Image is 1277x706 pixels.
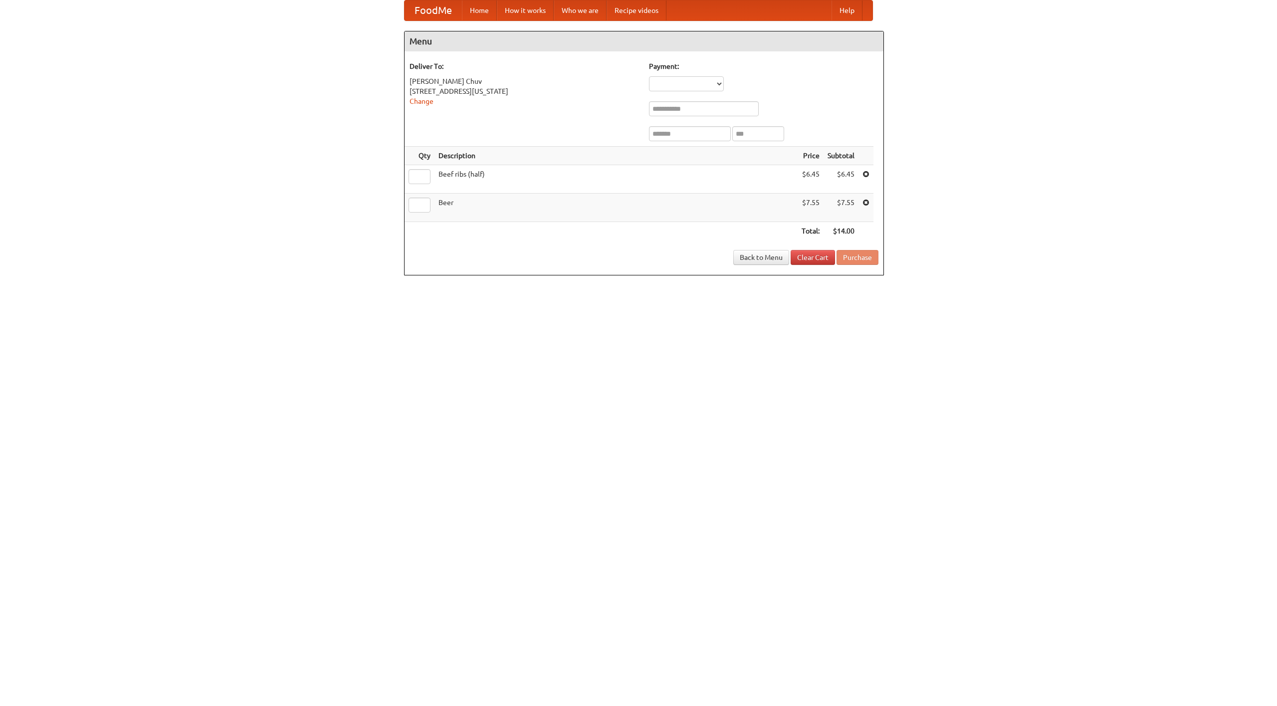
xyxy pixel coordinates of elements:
td: $7.55 [798,194,824,222]
th: $14.00 [824,222,858,240]
a: How it works [497,0,554,20]
td: $6.45 [798,165,824,194]
h4: Menu [405,31,883,51]
a: Help [832,0,862,20]
td: Beef ribs (half) [434,165,798,194]
a: Clear Cart [791,250,835,265]
a: Recipe videos [607,0,666,20]
a: Back to Menu [733,250,789,265]
div: [STREET_ADDRESS][US_STATE] [410,86,639,96]
th: Description [434,147,798,165]
a: Who we are [554,0,607,20]
td: $6.45 [824,165,858,194]
h5: Deliver To: [410,61,639,71]
th: Qty [405,147,434,165]
div: [PERSON_NAME] Chuv [410,76,639,86]
a: Change [410,97,433,105]
a: Home [462,0,497,20]
button: Purchase [837,250,878,265]
th: Total: [798,222,824,240]
h5: Payment: [649,61,878,71]
a: FoodMe [405,0,462,20]
th: Price [798,147,824,165]
td: $7.55 [824,194,858,222]
th: Subtotal [824,147,858,165]
td: Beer [434,194,798,222]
